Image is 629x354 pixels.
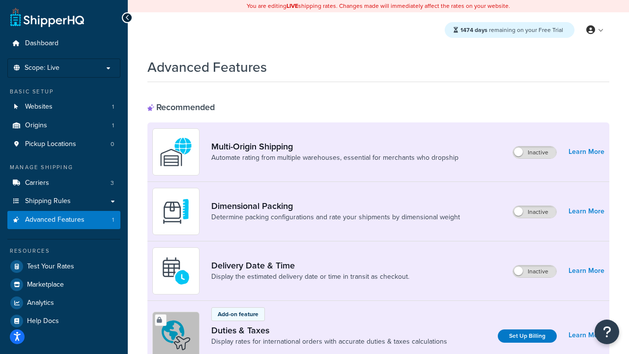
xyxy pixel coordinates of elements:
[112,103,114,111] span: 1
[27,263,74,271] span: Test Your Rates
[147,58,267,77] h1: Advanced Features
[7,34,120,53] a: Dashboard
[7,192,120,210] a: Shipping Rules
[159,254,193,288] img: gfkeb5ejjkALwAAAABJRU5ErkJggg==
[7,258,120,275] a: Test Your Rates
[7,135,120,153] li: Pickup Locations
[25,197,71,206] span: Shipping Rules
[25,179,49,187] span: Carriers
[25,121,47,130] span: Origins
[27,281,64,289] span: Marketplace
[25,103,53,111] span: Websites
[211,212,460,222] a: Determine packing configurations and rate your shipments by dimensional weight
[7,294,120,312] a: Analytics
[111,179,114,187] span: 3
[569,205,604,218] a: Learn More
[513,147,556,158] label: Inactive
[147,102,215,113] div: Recommended
[25,64,59,72] span: Scope: Live
[7,135,120,153] a: Pickup Locations0
[286,1,298,10] b: LIVE
[460,26,563,34] span: remaining on your Free Trial
[25,216,85,224] span: Advanced Features
[159,135,193,169] img: WatD5o0RtDAAAAAElFTkSuQmCC
[7,98,120,116] a: Websites1
[211,201,460,211] a: Dimensional Packing
[7,88,120,96] div: Basic Setup
[211,141,458,152] a: Multi-Origin Shipping
[7,163,120,172] div: Manage Shipping
[7,247,120,255] div: Resources
[211,153,458,163] a: Automate rating from multiple warehouses, essential for merchants who dropship
[211,325,447,336] a: Duties & Taxes
[569,145,604,159] a: Learn More
[211,337,447,347] a: Display rates for international orders with accurate duties & taxes calculations
[211,272,409,282] a: Display the estimated delivery date or time in transit as checkout.
[218,310,258,319] p: Add-on feature
[27,317,59,325] span: Help Docs
[112,121,114,130] span: 1
[7,174,120,192] li: Carriers
[7,211,120,229] a: Advanced Features1
[460,26,487,34] strong: 1474 days
[112,216,114,224] span: 1
[7,117,120,135] li: Origins
[159,194,193,229] img: DTVBYsAAAAAASUVORK5CYII=
[7,276,120,294] a: Marketplace
[27,299,54,307] span: Analytics
[7,98,120,116] li: Websites
[513,206,556,218] label: Inactive
[7,117,120,135] a: Origins1
[498,329,557,343] a: Set Up Billing
[25,39,58,48] span: Dashboard
[569,264,604,278] a: Learn More
[211,260,409,271] a: Delivery Date & Time
[7,211,120,229] li: Advanced Features
[569,328,604,342] a: Learn More
[595,320,619,344] button: Open Resource Center
[111,140,114,148] span: 0
[513,265,556,277] label: Inactive
[25,140,76,148] span: Pickup Locations
[7,312,120,330] a: Help Docs
[7,174,120,192] a: Carriers3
